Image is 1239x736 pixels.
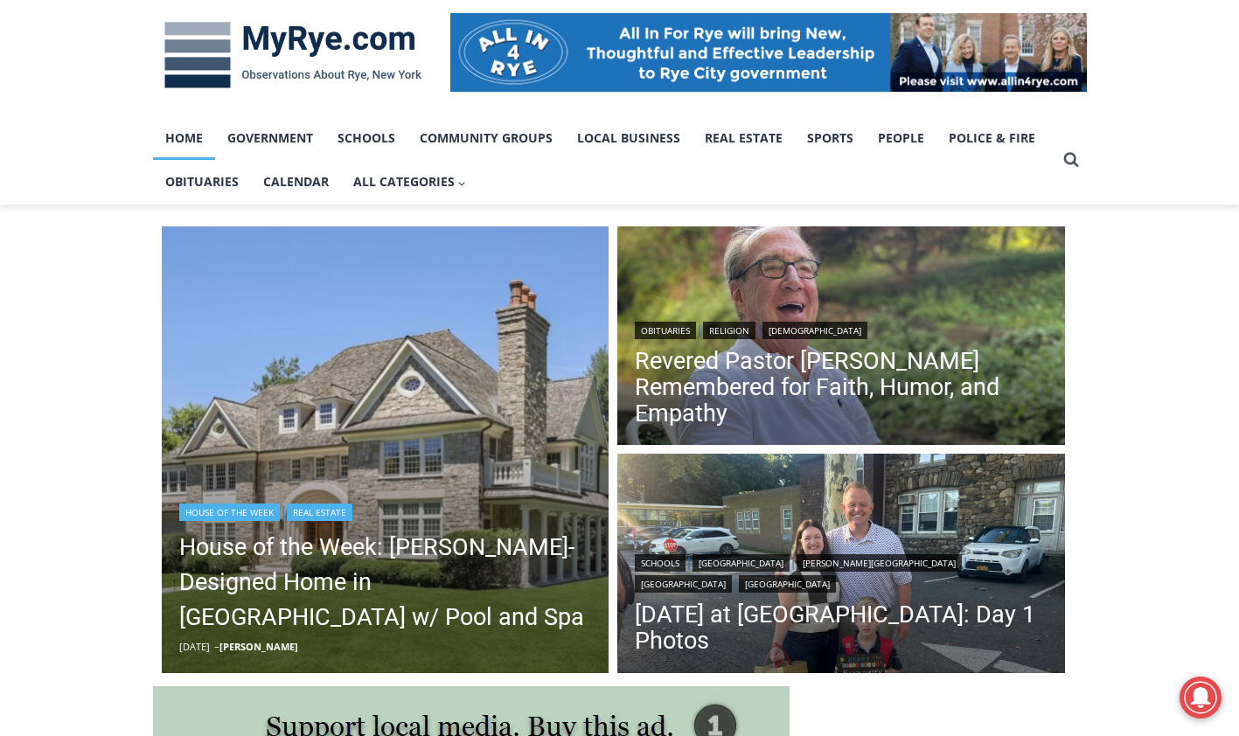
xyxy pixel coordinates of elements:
a: Obituaries [635,322,696,339]
div: "[PERSON_NAME] and I covered the [DATE] Parade, which was a really eye opening experience as I ha... [442,1,826,170]
a: Intern @ [DOMAIN_NAME] [421,170,847,218]
a: Local Business [565,116,693,160]
a: House of the Week [179,503,280,521]
img: (PHOTO: Henry arrived for his first day of Kindergarten at Midland Elementary School. He likes cu... [617,454,1065,677]
a: Sports [795,116,866,160]
a: Obituaries [153,160,251,204]
a: [PERSON_NAME] [219,640,298,653]
time: [DATE] [179,640,210,653]
a: Read More House of the Week: Rich Granoff-Designed Home in Greenwich w/ Pool and Spa [162,226,609,674]
a: Schools [635,554,686,572]
div: | | | | [635,551,1048,593]
a: [PERSON_NAME][GEOGRAPHIC_DATA] [797,554,962,572]
span: Intern @ [DOMAIN_NAME] [457,174,811,213]
a: Calendar [251,160,341,204]
a: Read More First Day of School at Rye City Schools: Day 1 Photos [617,454,1065,677]
a: Read More Revered Pastor Donald Poole Jr. Remembered for Faith, Humor, and Empathy [617,226,1065,450]
a: House of the Week: [PERSON_NAME]-Designed Home in [GEOGRAPHIC_DATA] w/ Pool and Spa [179,530,592,635]
a: Home [153,116,215,160]
img: 28 Thunder Mountain Road, Greenwich [162,226,609,674]
button: View Search Form [1055,144,1087,176]
a: Community Groups [407,116,565,160]
a: Revered Pastor [PERSON_NAME] Remembered for Faith, Humor, and Empathy [635,348,1048,427]
div: | | [635,318,1048,339]
a: Religion [703,322,755,339]
nav: Primary Navigation [153,116,1055,205]
a: [GEOGRAPHIC_DATA] [739,575,836,593]
a: [GEOGRAPHIC_DATA] [693,554,790,572]
img: All in for Rye [450,13,1087,92]
button: Child menu of All Categories [341,160,479,204]
span: Open Tues. - Sun. [PHONE_NUMBER] [5,180,171,246]
a: Open Tues. - Sun. [PHONE_NUMBER] [1,176,176,218]
a: [DATE] at [GEOGRAPHIC_DATA]: Day 1 Photos [635,601,1048,654]
a: [GEOGRAPHIC_DATA] [635,575,732,593]
a: [DEMOGRAPHIC_DATA] [762,322,867,339]
a: Real Estate [287,503,352,521]
img: Obituary - Donald Poole - 2 [617,226,1065,450]
a: Schools [325,116,407,160]
a: Government [215,116,325,160]
div: "the precise, almost orchestrated movements of cutting and assembling sushi and [PERSON_NAME] mak... [180,109,257,209]
span: – [214,640,219,653]
img: MyRye.com [153,10,433,101]
div: | [179,500,592,521]
a: Real Estate [693,116,795,160]
a: Police & Fire [936,116,1048,160]
a: People [866,116,936,160]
